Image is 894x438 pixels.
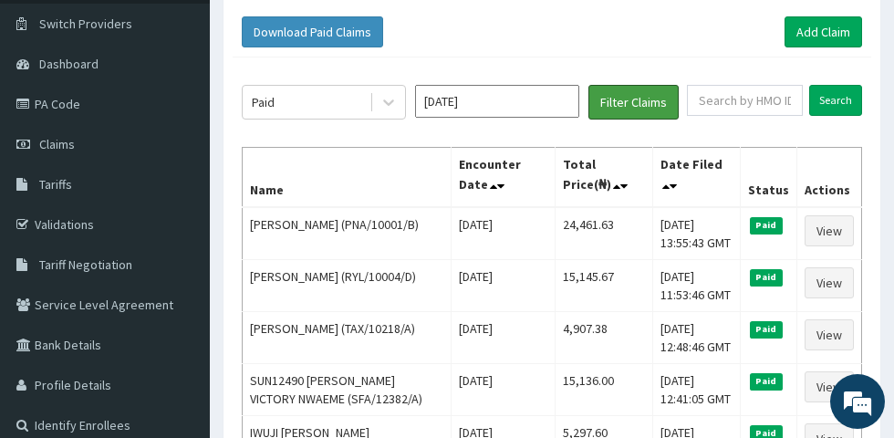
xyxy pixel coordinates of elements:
td: [DATE] [451,259,555,311]
a: View [805,319,854,350]
textarea: Type your message and hit 'Enter' [9,266,348,329]
span: Paid [750,373,783,390]
div: Minimize live chat window [299,9,343,53]
a: View [805,371,854,402]
span: Paid [750,269,783,286]
td: [DATE] 12:41:05 GMT [652,363,740,415]
span: Dashboard [39,56,99,72]
input: Search [809,85,862,116]
span: Tariffs [39,176,72,193]
span: Paid [750,217,783,234]
td: SUN12490 [PERSON_NAME] VICTORY NWAEME (SFA/12382/A) [243,363,452,415]
button: Download Paid Claims [242,16,383,47]
span: Claims [39,136,75,152]
span: Paid [750,321,783,338]
td: [DATE] [451,207,555,260]
td: 24,461.63 [556,207,653,260]
td: 15,136.00 [556,363,653,415]
td: [PERSON_NAME] (PNA/10001/B) [243,207,452,260]
th: Name [243,147,452,207]
span: Tariff Negotiation [39,256,132,273]
th: Status [740,147,796,207]
td: [PERSON_NAME] (RYL/10004/D) [243,259,452,311]
th: Date Filed [652,147,740,207]
img: d_794563401_company_1708531726252_794563401 [34,91,74,137]
td: 15,145.67 [556,259,653,311]
a: View [805,267,854,298]
td: [DATE] [451,363,555,415]
div: Chat with us now [95,102,307,126]
button: Filter Claims [588,85,679,120]
th: Total Price(₦) [556,147,653,207]
span: Switch Providers [39,16,132,32]
td: [PERSON_NAME] (TAX/10218/A) [243,311,452,363]
td: [DATE] 12:48:46 GMT [652,311,740,363]
td: [DATE] 11:53:46 GMT [652,259,740,311]
a: Add Claim [785,16,862,47]
td: 4,907.38 [556,311,653,363]
input: Select Month and Year [415,85,579,118]
td: [DATE] 13:55:43 GMT [652,207,740,260]
div: Paid [252,93,275,111]
td: [DATE] [451,311,555,363]
span: We're online! [106,113,252,297]
a: View [805,215,854,246]
th: Encounter Date [451,147,555,207]
input: Search by HMO ID [687,85,803,116]
th: Actions [796,147,861,207]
